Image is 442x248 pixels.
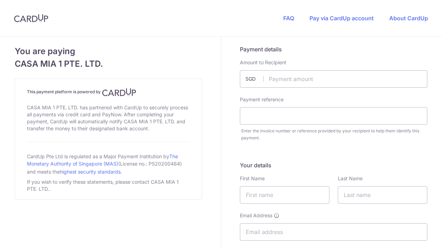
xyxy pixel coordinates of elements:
[27,151,190,177] div: CardUp Pte Ltd is regulated as a Major Payment Institution by (License no.: PS20200484) and meets...
[389,15,428,22] a: About CardUp
[338,175,363,182] label: Last Name
[15,58,202,70] span: CASA MIA 1 PTE. LTD.
[240,175,265,182] label: First Name
[240,212,272,219] span: Email Address
[27,177,190,194] div: If you wish to verify these statements, please contact CASA MIA 1 PTE. LTD..
[283,15,294,22] a: FAQ
[240,186,329,204] input: First name
[309,15,374,22] a: Pay via CardUp account
[241,127,427,141] div: Enter the invoice number or reference provided by your recipient to help them identify this payment.
[240,223,427,241] input: Email address
[27,103,190,133] div: CASA MIA 1 PTE. LTD. has partnered with CardUp to securely process all payments via credit card a...
[15,45,202,58] span: You are paying
[240,59,286,66] label: Amount to Recipient
[240,45,427,53] h5: Payment details
[240,70,427,88] input: Payment amount
[14,14,48,22] img: CardUp
[27,88,190,96] h4: This payment platform is powered by
[240,161,427,169] h5: Your details
[245,75,264,82] span: SGD
[102,88,136,96] img: CardUp
[60,169,121,175] a: highest security standards
[240,96,284,103] label: Payment reference
[338,186,427,204] input: Last name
